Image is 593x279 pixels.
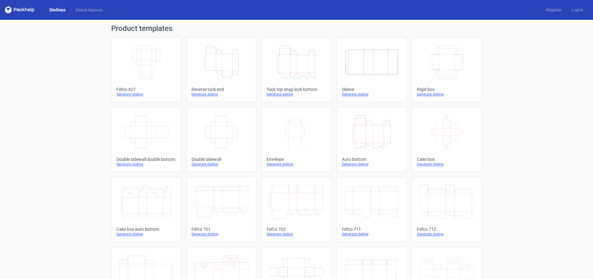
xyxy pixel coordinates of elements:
[116,87,176,92] div: Fefco 427
[412,107,482,172] a: Cake boxGenerate dieline
[342,157,402,162] div: Auto bottom
[342,87,402,92] div: Sleeve
[417,92,477,97] div: Generate dieline
[337,37,407,102] a: SleeveGenerate dieline
[342,92,402,97] div: Generate dieline
[191,87,251,92] div: Reverse tuck end
[191,162,251,167] div: Generate dieline
[267,157,326,162] div: Envelope
[342,162,402,167] div: Generate dieline
[186,107,256,172] a: Double sidewallGenerate dieline
[111,25,482,32] h1: Product templates
[191,227,251,232] div: Fefco 701
[412,177,482,242] a: Fefco 712Generate dieline
[267,162,326,167] div: Generate dieline
[541,7,566,13] a: Register
[191,157,251,162] div: Double sidewall
[342,232,402,237] div: Generate dieline
[417,157,477,162] div: Cake box
[116,227,176,232] div: Cake box auto bottom
[417,232,477,237] div: Generate dieline
[111,107,181,172] a: Double sidewall double bottomGenerate dieline
[267,227,326,232] div: Fefco 703
[116,162,176,167] div: Generate dieline
[412,37,482,102] a: Rigid boxGenerate dieline
[267,92,326,97] div: Generate dieline
[417,87,477,92] div: Rigid box
[342,227,402,232] div: Fefco 711
[417,162,477,167] div: Generate dieline
[111,177,181,242] a: Cake box auto bottomGenerate dieline
[417,227,477,232] div: Fefco 712
[337,177,407,242] a: Fefco 711Generate dieline
[566,7,588,13] a: Log in
[44,7,70,13] a: Dielines
[261,107,331,172] a: EnvelopeGenerate dieline
[186,177,256,242] a: Fefco 701Generate dieline
[267,232,326,237] div: Generate dieline
[111,37,181,102] a: Fefco 427Generate dieline
[116,157,176,162] div: Double sidewall double bottom
[191,92,251,97] div: Generate dieline
[116,92,176,97] div: Generate dieline
[337,107,407,172] a: Auto bottomGenerate dieline
[186,37,256,102] a: Reverse tuck endGenerate dieline
[267,87,326,92] div: Tuck top snap lock bottom
[261,177,331,242] a: Fefco 703Generate dieline
[191,232,251,237] div: Generate dieline
[261,37,331,102] a: Tuck top snap lock bottomGenerate dieline
[70,7,107,13] a: Diecut layouts
[116,232,176,237] div: Generate dieline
